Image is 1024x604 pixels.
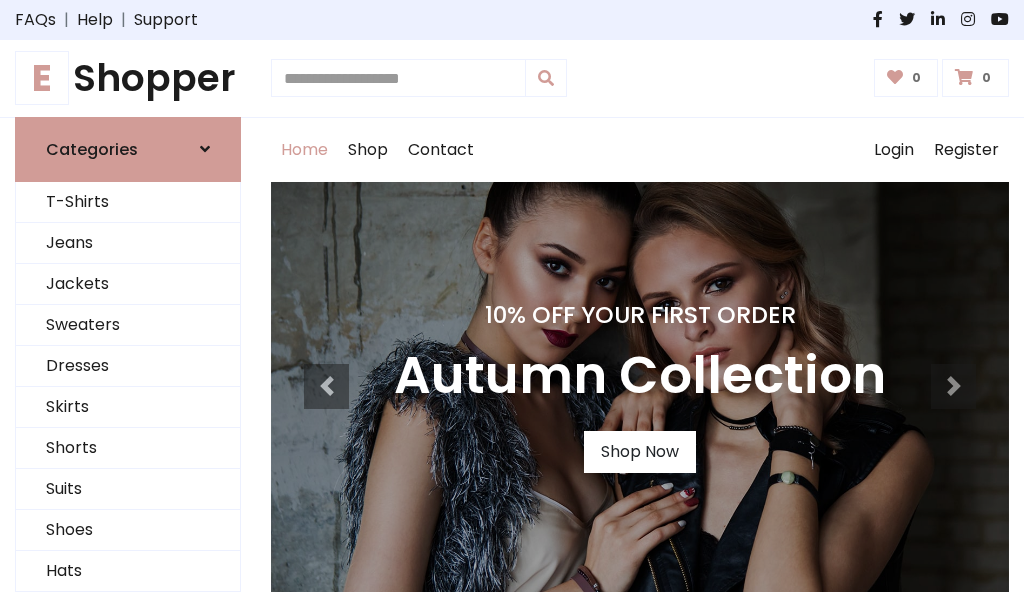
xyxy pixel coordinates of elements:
[584,431,696,473] a: Shop Now
[15,51,69,105] span: E
[394,345,886,407] h3: Autumn Collection
[77,8,113,32] a: Help
[874,59,939,97] a: 0
[46,140,138,159] h6: Categories
[15,8,56,32] a: FAQs
[16,305,240,346] a: Sweaters
[924,118,1009,182] a: Register
[271,118,338,182] a: Home
[864,118,924,182] a: Login
[16,428,240,469] a: Shorts
[977,69,996,87] span: 0
[16,223,240,264] a: Jeans
[113,8,134,32] span: |
[16,182,240,223] a: T-Shirts
[16,469,240,510] a: Suits
[394,301,886,329] h4: 10% Off Your First Order
[56,8,77,32] span: |
[16,387,240,428] a: Skirts
[942,59,1009,97] a: 0
[16,264,240,305] a: Jackets
[16,551,240,592] a: Hats
[398,118,484,182] a: Contact
[15,117,241,182] a: Categories
[907,69,926,87] span: 0
[338,118,398,182] a: Shop
[15,56,241,101] a: EShopper
[16,510,240,551] a: Shoes
[15,56,241,101] h1: Shopper
[134,8,198,32] a: Support
[16,346,240,387] a: Dresses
